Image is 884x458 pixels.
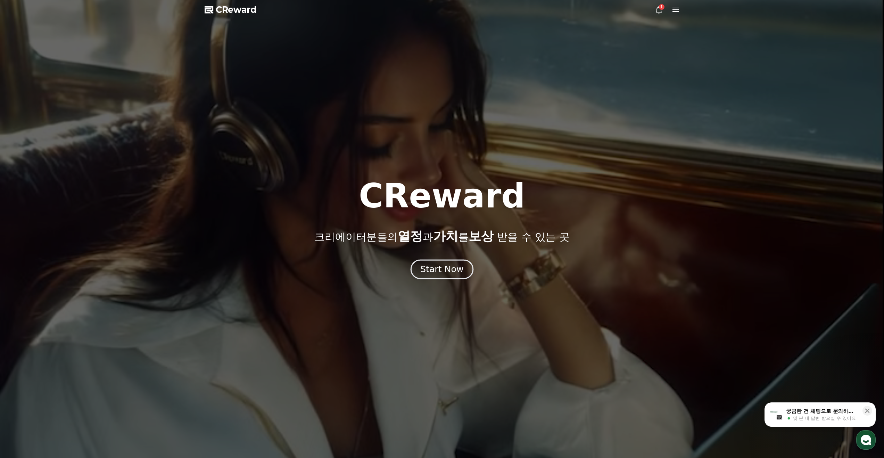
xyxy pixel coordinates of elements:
a: 설정 [90,220,133,238]
span: 열정 [398,229,423,243]
span: 홈 [22,231,26,236]
a: CReward [205,4,257,15]
p: 크리에이터분들의 과 를 받을 수 있는 곳 [314,229,569,243]
a: 대화 [46,220,90,238]
a: 홈 [2,220,46,238]
a: Start Now [412,267,472,273]
span: 대화 [64,231,72,237]
span: 가치 [433,229,458,243]
button: Start Now [411,260,473,279]
div: Start Now [420,263,463,275]
div: 1 [659,4,664,10]
h1: CReward [359,179,525,213]
span: 보상 [469,229,494,243]
span: 설정 [107,231,116,236]
span: CReward [216,4,257,15]
a: 1 [655,6,663,14]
